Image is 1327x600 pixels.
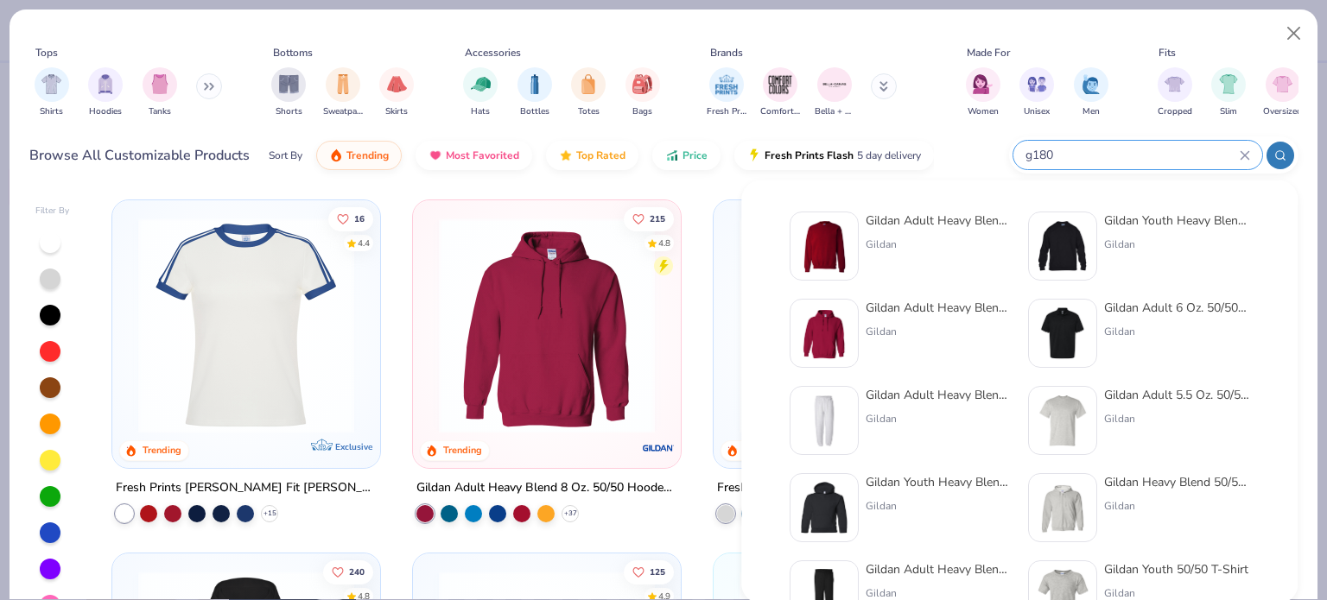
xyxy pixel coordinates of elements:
[576,148,625,162] span: Top Rated
[797,481,851,534] img: d2b2286b-b497-4353-abda-ca1826771838
[1074,67,1108,118] button: filter button
[471,105,490,118] span: Hats
[866,498,1011,514] div: Gildan
[866,560,1011,578] div: Gildan Adult Heavy Blend™ Adult 50/50 Open-Bottom Sweatpant
[760,105,800,118] span: Comfort Colors
[463,67,498,118] button: filter button
[324,559,374,584] button: Like
[359,237,371,249] div: 4.4
[767,72,793,98] img: Comfort Colors Image
[866,411,1011,426] div: Gildan
[1036,481,1089,534] img: 7d24326c-c9c5-4841-bae4-e530e905f602
[625,67,660,118] div: filter for Bags
[765,148,854,162] span: Fresh Prints Flash
[35,45,58,60] div: Tops
[1104,324,1249,339] div: Gildan
[379,67,414,118] button: filter button
[760,67,800,118] div: filter for Comfort Colors
[578,105,600,118] span: Totes
[35,67,69,118] div: filter for Shirts
[116,477,377,499] div: Fresh Prints [PERSON_NAME] Fit [PERSON_NAME] Shirt with Stripes
[760,67,800,118] button: filter button
[323,105,363,118] span: Sweatpants
[525,74,544,94] img: Bottles Image
[379,67,414,118] div: filter for Skirts
[323,67,363,118] div: filter for Sweatpants
[273,45,313,60] div: Bottoms
[385,105,408,118] span: Skirts
[797,394,851,447] img: 13b9c606-79b1-4059-b439-68fabb1693f9
[387,74,407,94] img: Skirts Image
[143,67,177,118] button: filter button
[1158,67,1192,118] div: filter for Cropped
[355,214,365,223] span: 16
[1083,105,1100,118] span: Men
[471,74,491,94] img: Hats Image
[1165,74,1184,94] img: Cropped Image
[1104,212,1249,230] div: Gildan Youth Heavy Blend 8 Oz. 50/50 Fleece Crew
[271,67,306,118] div: filter for Shorts
[731,218,964,433] img: f5d85501-0dbb-4ee4-b115-c08fa3845d83
[707,67,746,118] button: filter button
[866,212,1011,230] div: Gildan Adult Heavy Blend Adult 8 Oz. 50/50 Fleece Crew
[150,74,169,94] img: Tanks Image
[707,67,746,118] div: filter for Fresh Prints
[966,67,1000,118] div: filter for Women
[866,299,1011,317] div: Gildan Adult Heavy Blend 8 Oz. 50/50 Hooded Sweatshirt
[579,74,598,94] img: Totes Image
[857,146,921,166] span: 5 day delivery
[650,214,665,223] span: 215
[1104,299,1249,317] div: Gildan Adult 6 Oz. 50/50 Jersey Polo
[866,386,1011,404] div: Gildan Adult Heavy Blend Adult 8 Oz. 50/50 Sweatpants
[1211,67,1246,118] button: filter button
[564,508,577,519] span: + 37
[1104,411,1249,426] div: Gildan
[446,148,519,162] span: Most Favorited
[650,567,665,576] span: 125
[1019,67,1054,118] button: filter button
[263,508,276,519] span: + 15
[1024,145,1240,165] input: Try "T-Shirt"
[1211,67,1246,118] div: filter for Slim
[1027,74,1047,94] img: Unisex Image
[1273,74,1292,94] img: Oversized Image
[1104,560,1248,578] div: Gildan Youth 50/50 T-Shirt
[276,105,302,118] span: Shorts
[1219,74,1238,94] img: Slim Image
[1104,473,1249,491] div: Gildan Heavy Blend 50/50 Full-Zip Hooded Sweatshirt
[269,148,302,163] div: Sort By
[1036,394,1089,447] img: 91159a56-43a2-494b-b098-e2c28039eaf0
[149,105,171,118] span: Tanks
[1036,219,1089,273] img: 0dc1d735-207e-4490-8dd0-9fa5bb989636
[559,148,573,162] img: TopRated.gif
[1263,105,1302,118] span: Oversized
[335,441,372,452] span: Exclusive
[707,105,746,118] span: Fresh Prints
[329,148,343,162] img: trending.gif
[797,306,851,360] img: 01756b78-01f6-4cc6-8d8a-3c30c1a0c8ac
[329,206,374,231] button: Like
[143,67,177,118] div: filter for Tanks
[1104,498,1249,514] div: Gildan
[333,74,352,94] img: Sweatpants Image
[323,67,363,118] button: filter button
[968,105,999,118] span: Women
[571,67,606,118] button: filter button
[624,559,674,584] button: Like
[1263,67,1302,118] div: filter for Oversized
[1158,105,1192,118] span: Cropped
[35,67,69,118] button: filter button
[815,105,854,118] span: Bella + Canvas
[96,74,115,94] img: Hoodies Image
[967,45,1010,60] div: Made For
[1104,237,1249,252] div: Gildan
[29,145,250,166] div: Browse All Customizable Products
[279,74,299,94] img: Shorts Image
[1024,105,1050,118] span: Unisex
[350,567,365,576] span: 240
[517,67,552,118] button: filter button
[1263,67,1302,118] button: filter button
[1082,74,1101,94] img: Men Image
[1074,67,1108,118] div: filter for Men
[88,67,123,118] div: filter for Hoodies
